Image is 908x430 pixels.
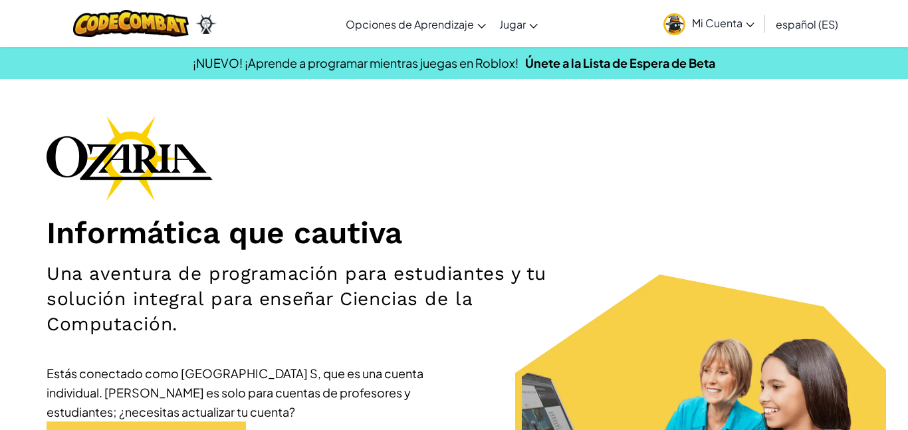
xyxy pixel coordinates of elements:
[346,17,474,31] span: Opciones de Aprendizaje
[195,14,217,34] img: Ozaria
[499,17,526,31] span: Jugar
[339,6,493,42] a: Opciones de Aprendizaje
[47,364,445,421] div: Estás conectado como [GEOGRAPHIC_DATA] S, que es una cuenta individual. [PERSON_NAME] es solo par...
[493,6,544,42] a: Jugar
[769,6,845,42] a: español (ES)
[73,10,189,37] img: CodeCombat logo
[663,13,685,35] img: avatar
[47,261,592,337] h2: Una aventura de programación para estudiantes y tu solución integral para enseñar Ciencias de la ...
[692,16,754,30] span: Mi Cuenta
[525,55,715,70] a: Únete a la Lista de Espera de Beta
[776,17,838,31] span: español (ES)
[47,214,861,251] h1: Informática que cautiva
[193,55,518,70] span: ¡NUEVO! ¡Aprende a programar mientras juegas en Roblox!
[47,116,213,201] img: Ozaria branding logo
[657,3,761,45] a: Mi Cuenta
